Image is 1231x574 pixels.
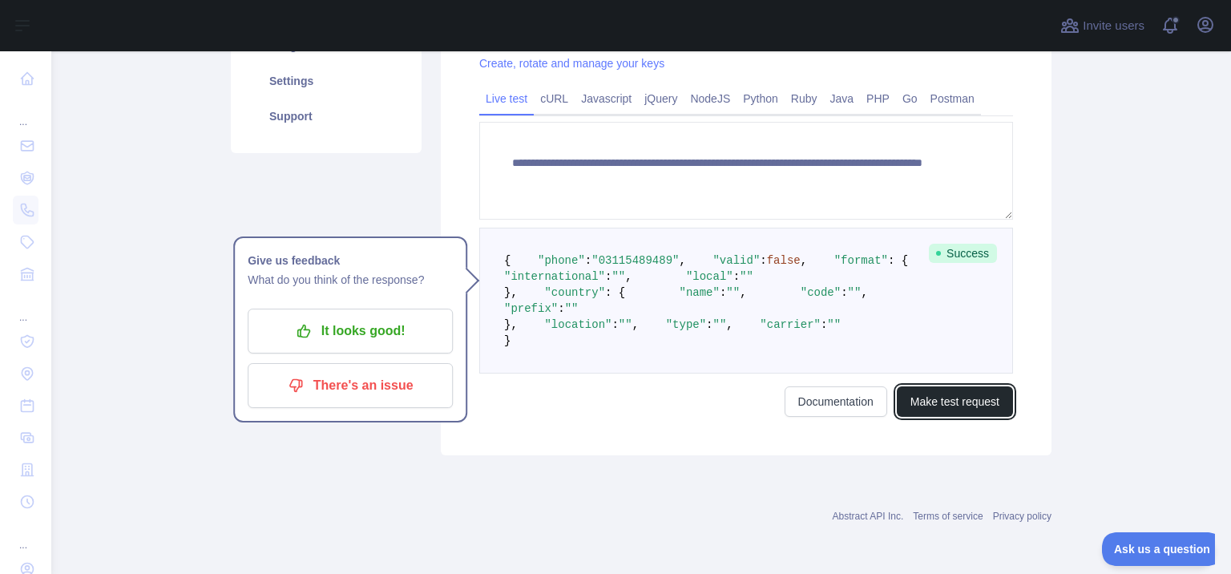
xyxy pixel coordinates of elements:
span: : [558,302,564,315]
a: Postman [924,86,981,111]
span: : { [888,254,908,267]
span: "" [713,318,727,331]
span: "carrier" [760,318,821,331]
span: "location" [544,318,611,331]
span: "international" [504,270,605,283]
span: "" [619,318,632,331]
a: Privacy policy [993,511,1051,522]
span: "code" [801,286,841,299]
a: Go [896,86,924,111]
span: "03115489489" [591,254,679,267]
span: , [625,270,632,283]
span: "" [848,286,862,299]
a: Javascript [575,86,638,111]
span: } [504,334,511,347]
a: NodeJS [684,86,737,111]
span: : [585,254,591,267]
span: : [733,270,740,283]
span: Invite users [1083,17,1144,35]
span: "name" [679,286,719,299]
a: Python [737,86,785,111]
button: Make test request [897,386,1013,417]
p: What do you think of the response? [248,270,453,289]
iframe: Toggle Customer Support [1102,532,1215,566]
span: : [720,286,726,299]
span: : { [605,286,625,299]
div: ... [13,96,38,128]
span: "type" [666,318,706,331]
div: ... [13,292,38,324]
span: , [726,318,733,331]
span: "format" [834,254,888,267]
span: "prefix" [504,302,558,315]
span: false [767,254,801,267]
span: : [706,318,712,331]
span: : [605,270,611,283]
span: }, [504,286,518,299]
span: "" [726,286,740,299]
span: : [760,254,766,267]
span: : [821,318,827,331]
span: , [861,286,867,299]
a: Terms of service [913,511,983,522]
span: , [679,254,685,267]
h1: Give us feedback [248,251,453,270]
span: "" [740,270,753,283]
a: PHP [860,86,896,111]
button: Invite users [1057,13,1148,38]
a: Documentation [785,386,887,417]
span: "" [611,270,625,283]
a: Live test [479,86,534,111]
span: : [841,286,847,299]
span: , [632,318,639,331]
span: { [504,254,511,267]
span: "local" [686,270,733,283]
span: , [740,286,746,299]
button: It looks good! [248,309,453,354]
p: There's an issue [260,372,441,399]
p: It looks good! [260,317,441,345]
span: "" [827,318,841,331]
span: Success [929,244,997,263]
a: Create, rotate and manage your keys [479,57,664,70]
a: Support [250,99,402,134]
div: ... [13,519,38,552]
span: "country" [544,286,605,299]
a: Settings [250,63,402,99]
span: "phone" [538,254,585,267]
a: Abstract API Inc. [833,511,904,522]
a: cURL [534,86,575,111]
span: , [801,254,807,267]
a: Ruby [785,86,824,111]
span: }, [504,318,518,331]
span: : [611,318,618,331]
span: "valid" [712,254,760,267]
a: jQuery [638,86,684,111]
a: Java [824,86,861,111]
span: "" [565,302,579,315]
button: There's an issue [248,363,453,408]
